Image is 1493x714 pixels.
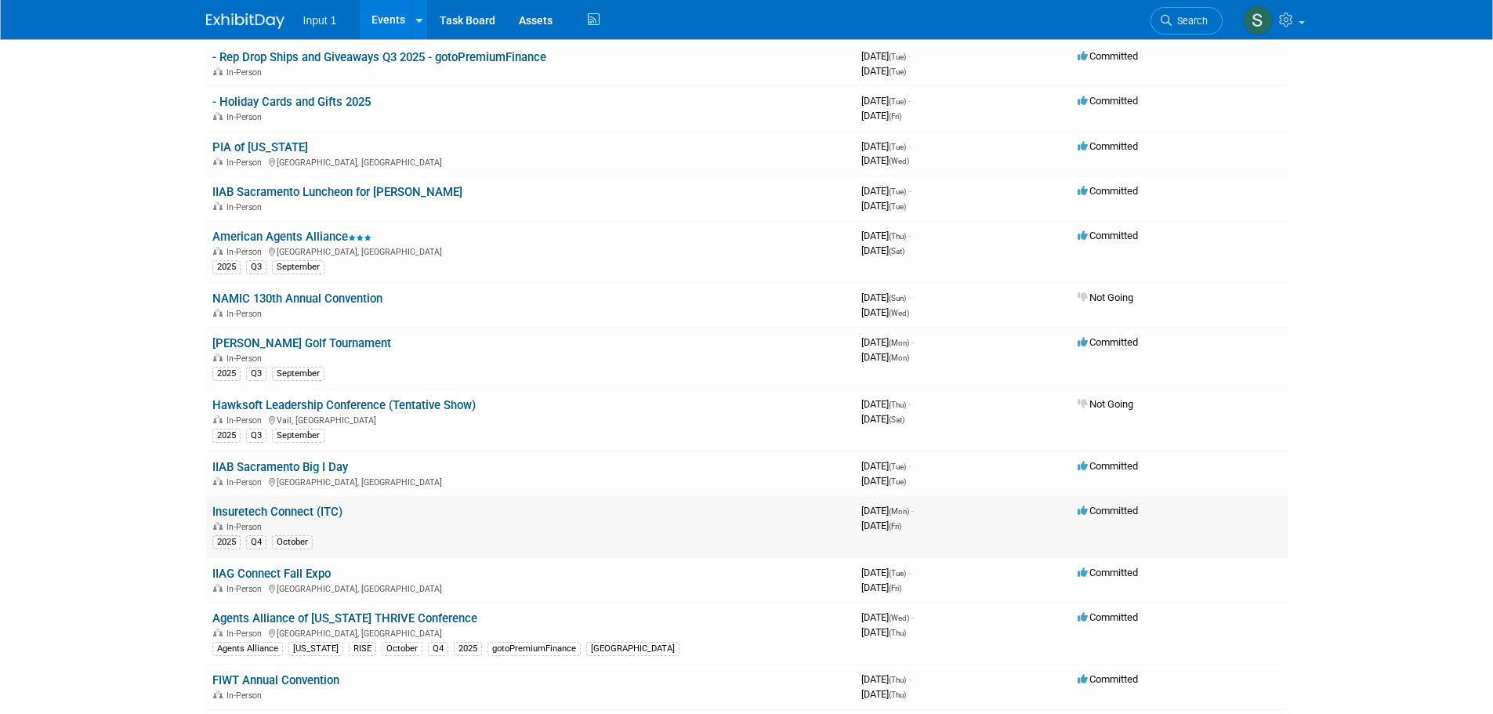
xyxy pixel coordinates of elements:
[889,353,909,362] span: (Mon)
[861,230,911,241] span: [DATE]
[212,475,849,487] div: [GEOGRAPHIC_DATA], [GEOGRAPHIC_DATA]
[889,232,906,241] span: (Thu)
[1078,398,1133,410] span: Not Going
[908,567,911,578] span: -
[889,676,906,684] span: (Thu)
[586,642,679,656] div: [GEOGRAPHIC_DATA]
[889,157,909,165] span: (Wed)
[272,535,313,549] div: October
[889,400,906,409] span: (Thu)
[908,140,911,152] span: -
[213,353,223,361] img: In-Person Event
[212,140,308,154] a: PIA of [US_STATE]
[213,158,223,165] img: In-Person Event
[889,112,901,121] span: (Fri)
[908,95,911,107] span: -
[226,522,266,532] span: In-Person
[272,260,324,274] div: September
[213,112,223,120] img: In-Person Event
[861,567,911,578] span: [DATE]
[212,336,391,350] a: [PERSON_NAME] Golf Tournament
[226,629,266,639] span: In-Person
[288,642,343,656] div: [US_STATE]
[908,673,911,685] span: -
[213,584,223,592] img: In-Person Event
[1078,95,1138,107] span: Committed
[226,158,266,168] span: In-Person
[889,187,906,196] span: (Tue)
[861,336,914,348] span: [DATE]
[1243,5,1273,35] img: Susan Stout
[212,230,371,244] a: American Agents Alliance
[1078,611,1138,623] span: Committed
[212,567,331,581] a: IIAG Connect Fall Expo
[861,688,906,700] span: [DATE]
[889,507,909,516] span: (Mon)
[1078,673,1138,685] span: Committed
[861,505,914,516] span: [DATE]
[1078,460,1138,472] span: Committed
[1078,292,1133,303] span: Not Going
[226,584,266,594] span: In-Person
[861,140,911,152] span: [DATE]
[212,245,849,257] div: [GEOGRAPHIC_DATA], [GEOGRAPHIC_DATA]
[212,155,849,168] div: [GEOGRAPHIC_DATA], [GEOGRAPHIC_DATA]
[889,614,909,622] span: (Wed)
[226,415,266,426] span: In-Person
[349,642,376,656] div: RISE
[908,398,911,410] span: -
[861,460,911,472] span: [DATE]
[213,690,223,698] img: In-Person Event
[212,50,546,64] a: - Rep Drop Ships and Giveaways Q3 2025 - gotoPremiumFinance
[889,339,909,347] span: (Mon)
[246,367,266,381] div: Q3
[212,429,241,443] div: 2025
[212,413,849,426] div: Vail, [GEOGRAPHIC_DATA]
[861,95,911,107] span: [DATE]
[226,477,266,487] span: In-Person
[908,292,911,303] span: -
[212,505,342,519] a: Insuretech Connect (ITC)
[1078,140,1138,152] span: Committed
[889,629,906,637] span: (Thu)
[1078,50,1138,62] span: Committed
[212,611,477,625] a: Agents Alliance of [US_STATE] THRIVE Conference
[272,429,324,443] div: September
[861,626,906,638] span: [DATE]
[861,245,904,256] span: [DATE]
[889,415,904,424] span: (Sat)
[213,67,223,75] img: In-Person Event
[908,460,911,472] span: -
[908,50,911,62] span: -
[303,14,337,27] span: Input 1
[213,522,223,530] img: In-Person Event
[889,569,906,578] span: (Tue)
[861,154,909,166] span: [DATE]
[889,247,904,256] span: (Sat)
[889,584,901,593] span: (Fri)
[889,67,906,76] span: (Tue)
[861,398,911,410] span: [DATE]
[213,247,223,255] img: In-Person Event
[212,367,241,381] div: 2025
[861,110,901,121] span: [DATE]
[226,202,266,212] span: In-Person
[226,247,266,257] span: In-Person
[861,475,906,487] span: [DATE]
[212,460,348,474] a: IIAB Sacramento Big I Day
[889,53,906,61] span: (Tue)
[212,185,462,199] a: IIAB Sacramento Luncheon for [PERSON_NAME]
[908,185,911,197] span: -
[889,462,906,471] span: (Tue)
[212,582,849,594] div: [GEOGRAPHIC_DATA], [GEOGRAPHIC_DATA]
[861,351,909,363] span: [DATE]
[1078,185,1138,197] span: Committed
[206,13,284,29] img: ExhibitDay
[889,477,906,486] span: (Tue)
[861,582,901,593] span: [DATE]
[246,535,266,549] div: Q4
[213,477,223,485] img: In-Person Event
[889,690,906,699] span: (Thu)
[861,50,911,62] span: [DATE]
[1078,505,1138,516] span: Committed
